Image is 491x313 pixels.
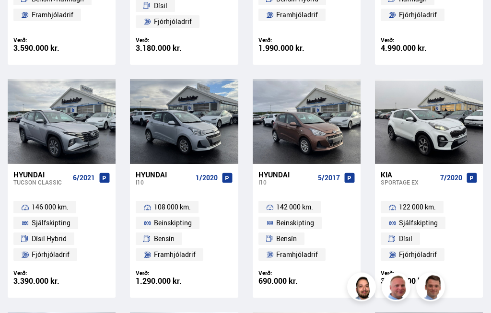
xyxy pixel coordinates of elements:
[13,270,110,277] div: Verð:
[136,179,191,186] div: i10
[8,4,36,33] button: Opna LiveChat spjallviðmót
[13,45,110,53] div: 3.590.000 kr.
[381,171,436,179] div: Kia
[276,249,318,261] span: Framhjóladrif
[253,164,361,298] a: Hyundai i10 5/2017 142 000 km. Beinskipting Bensín Framhjóladrif Verð: 690.000 kr.
[130,164,238,298] a: Hyundai i10 1/2020 108 000 km. Beinskipting Bensín Framhjóladrif Verð: 1.290.000 kr.
[381,37,477,44] div: Verð:
[399,10,437,21] span: Fjórhjóladrif
[381,45,477,53] div: 4.990.000 kr.
[13,37,110,44] div: Verð:
[383,274,412,303] img: siFngHWaQ9KaOqBr.png
[258,179,314,186] div: i10
[399,249,437,261] span: Fjórhjóladrif
[32,233,67,245] span: Dísil Hybrid
[154,249,196,261] span: Framhjóladrif
[381,179,436,186] div: Sportage EX
[154,0,167,12] span: Dísil
[381,270,477,277] div: Verð:
[258,171,314,179] div: Hyundai
[399,218,438,229] span: Sjálfskipting
[13,278,110,286] div: 3.390.000 kr.
[276,10,318,21] span: Framhjóladrif
[258,278,355,286] div: 690.000 kr.
[276,233,297,245] span: Bensín
[32,202,69,213] span: 146 000 km.
[318,174,340,182] span: 5/2017
[32,10,73,21] span: Framhjóladrif
[136,171,191,179] div: Hyundai
[13,179,69,186] div: Tucson CLASSIC
[258,37,355,44] div: Verð:
[276,202,313,213] span: 142 000 km.
[154,233,175,245] span: Bensín
[375,164,483,298] a: Kia Sportage EX 7/2020 122 000 km. Sjálfskipting Dísil Fjórhjóladrif Verð: 3.480.000 kr.
[276,218,314,229] span: Beinskipting
[154,202,191,213] span: 108 000 km.
[258,270,355,277] div: Verð:
[154,16,192,28] span: Fjórhjóladrif
[136,278,232,286] div: 1.290.000 kr.
[32,218,70,229] span: Sjálfskipting
[13,171,69,179] div: Hyundai
[32,249,70,261] span: Fjórhjóladrif
[73,174,95,182] span: 6/2021
[136,270,232,277] div: Verð:
[399,202,436,213] span: 122 000 km.
[349,274,377,303] img: nhp88E3Fdnt1Opn2.png
[258,45,355,53] div: 1.990.000 kr.
[418,274,446,303] img: FbJEzSuNWCJXmdc-.webp
[136,45,232,53] div: 3.180.000 kr.
[440,174,462,182] span: 7/2020
[196,174,218,182] span: 1/2020
[154,218,192,229] span: Beinskipting
[8,164,116,298] a: Hyundai Tucson CLASSIC 6/2021 146 000 km. Sjálfskipting Dísil Hybrid Fjórhjóladrif Verð: 3.390.00...
[399,233,412,245] span: Dísil
[136,37,232,44] div: Verð:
